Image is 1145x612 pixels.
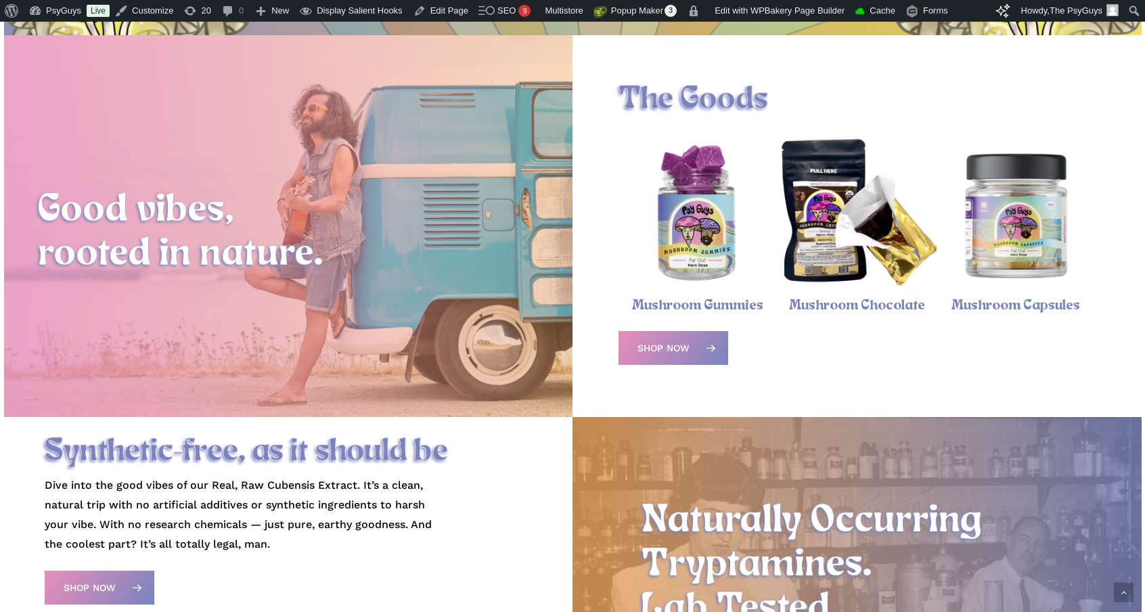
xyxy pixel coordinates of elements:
[632,298,763,313] a: Mushroom Gummies
[937,135,1096,294] img: Psy Guys Mushroom Capsules, Hero Dose bottle
[789,298,925,313] a: Mushroom Chocolate
[637,341,690,355] span: Shop Now
[937,135,1096,294] a: Magic Mushroom Capsules
[619,81,1096,119] h1: The Goods
[38,189,539,277] h2: Good vibes, rooted in nature.
[518,5,531,17] div: 9
[665,5,677,17] span: 3
[45,571,154,605] a: Shop Now
[778,135,937,294] a: Magic Mushroom Chocolate Bar
[619,135,778,294] img: Blackberry hero dose magic mushroom gummies in a PsyGuys branded jar
[1106,4,1119,16] img: Avatar photo
[45,435,448,469] span: Synthetic-free, as it should be
[1050,5,1102,16] span: The PsyGuys
[64,581,116,594] span: Shop Now
[45,476,451,554] p: Dive into the good vibes of our Real, Raw Cubensis Extract. It’s a clean, natural trip with no ar...
[778,135,937,294] img: Psy Guys mushroom chocolate bar packaging and unwrapped bar
[87,5,110,17] a: Live
[951,298,1080,313] a: Mushroom Capsules
[1114,583,1133,603] a: Back to top
[619,331,728,365] a: Shop Now
[619,135,778,294] a: Psychedelic Mushroom Gummies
